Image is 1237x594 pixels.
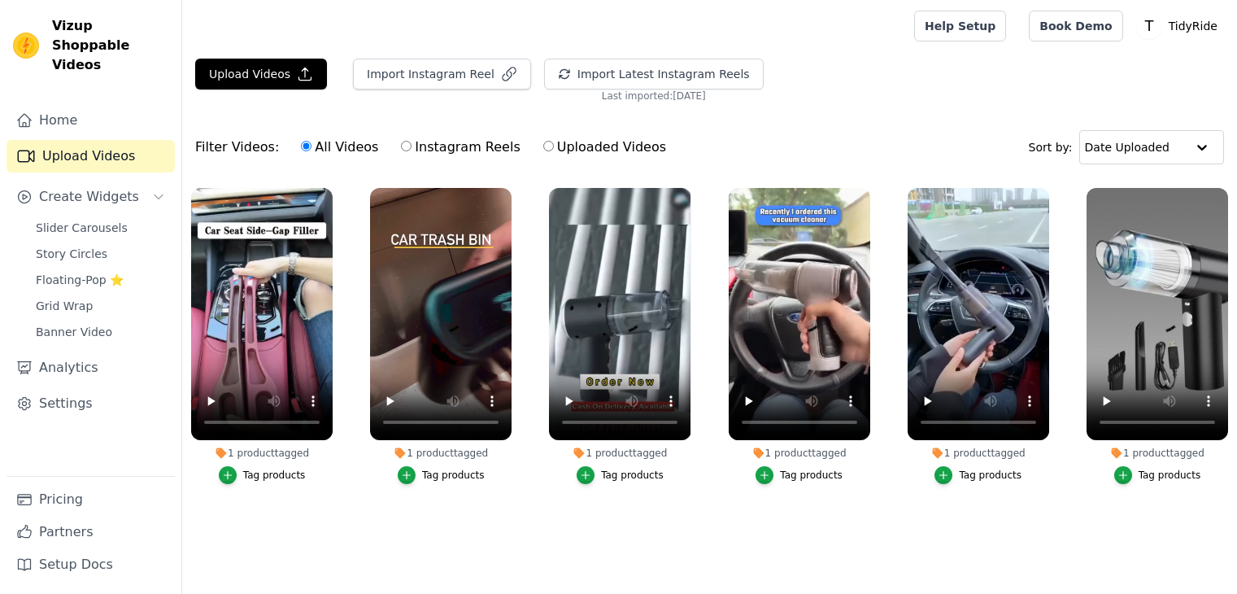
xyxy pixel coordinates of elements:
a: Help Setup [914,11,1006,41]
a: Banner Video [26,321,175,343]
button: Import Instagram Reel [353,59,531,90]
a: Analytics [7,352,175,384]
button: Tag products [1114,466,1201,484]
a: Partners [7,516,175,548]
span: Create Widgets [39,187,139,207]
button: Tag products [756,466,843,484]
div: Sort by: [1029,130,1225,164]
a: Grid Wrap [26,295,175,317]
a: Slider Carousels [26,216,175,239]
div: 1 product tagged [549,447,690,460]
a: Story Circles [26,242,175,265]
div: 1 product tagged [191,447,333,460]
a: Floating-Pop ⭐ [26,269,175,291]
div: Tag products [959,469,1021,482]
span: Slider Carousels [36,220,128,236]
input: Instagram Reels [401,141,412,151]
button: Tag products [577,466,664,484]
button: Create Widgets [7,181,175,213]
div: Tag products [1139,469,1201,482]
button: Tag products [219,466,306,484]
span: Story Circles [36,246,107,262]
button: Tag products [934,466,1021,484]
input: All Videos [301,141,311,151]
div: Tag products [601,469,664,482]
label: All Videos [300,137,379,158]
a: Book Demo [1029,11,1122,41]
label: Instagram Reels [400,137,520,158]
div: Tag products [780,469,843,482]
button: Import Latest Instagram Reels [544,59,764,90]
span: Grid Wrap [36,298,93,314]
img: Vizup [13,33,39,59]
div: Tag products [422,469,485,482]
input: Uploaded Videos [543,141,554,151]
p: TidyRide [1162,11,1224,41]
button: T TidyRide [1136,11,1224,41]
button: Upload Videos [195,59,327,90]
div: Tag products [243,469,306,482]
a: Upload Videos [7,140,175,173]
a: Pricing [7,483,175,516]
div: 1 product tagged [1087,447,1228,460]
button: Tag products [398,466,485,484]
a: Setup Docs [7,548,175,581]
div: 1 product tagged [370,447,512,460]
a: Settings [7,387,175,420]
a: Home [7,104,175,137]
span: Vizup Shoppable Videos [52,16,168,75]
div: Filter Videos: [195,129,675,166]
span: Banner Video [36,324,112,340]
div: 1 product tagged [729,447,870,460]
span: Last imported: [DATE] [602,90,706,103]
label: Uploaded Videos [542,137,667,158]
text: T [1143,18,1153,34]
span: Floating-Pop ⭐ [36,272,124,288]
div: 1 product tagged [908,447,1049,460]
